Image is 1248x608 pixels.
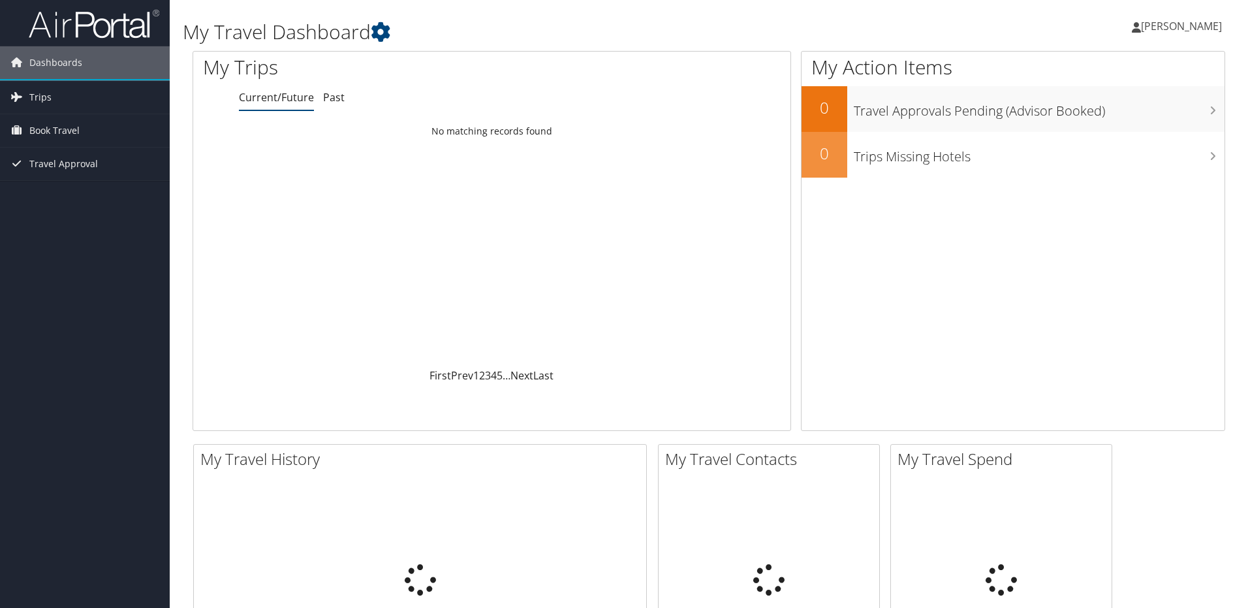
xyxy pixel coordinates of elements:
[665,448,879,470] h2: My Travel Contacts
[802,142,847,165] h2: 0
[533,368,554,383] a: Last
[29,46,82,79] span: Dashboards
[29,148,98,180] span: Travel Approval
[497,368,503,383] a: 5
[479,368,485,383] a: 2
[802,97,847,119] h2: 0
[491,368,497,383] a: 4
[203,54,532,81] h1: My Trips
[429,368,451,383] a: First
[29,8,159,39] img: airportal-logo.png
[1141,19,1222,33] span: [PERSON_NAME]
[802,54,1225,81] h1: My Action Items
[802,86,1225,132] a: 0Travel Approvals Pending (Advisor Booked)
[510,368,533,383] a: Next
[897,448,1112,470] h2: My Travel Spend
[1132,7,1235,46] a: [PERSON_NAME]
[183,18,884,46] h1: My Travel Dashboard
[239,90,314,104] a: Current/Future
[29,81,52,114] span: Trips
[29,114,80,147] span: Book Travel
[323,90,345,104] a: Past
[503,368,510,383] span: …
[854,95,1225,120] h3: Travel Approvals Pending (Advisor Booked)
[451,368,473,383] a: Prev
[200,448,646,470] h2: My Travel History
[485,368,491,383] a: 3
[854,141,1225,166] h3: Trips Missing Hotels
[193,120,790,143] td: No matching records found
[802,132,1225,178] a: 0Trips Missing Hotels
[473,368,479,383] a: 1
